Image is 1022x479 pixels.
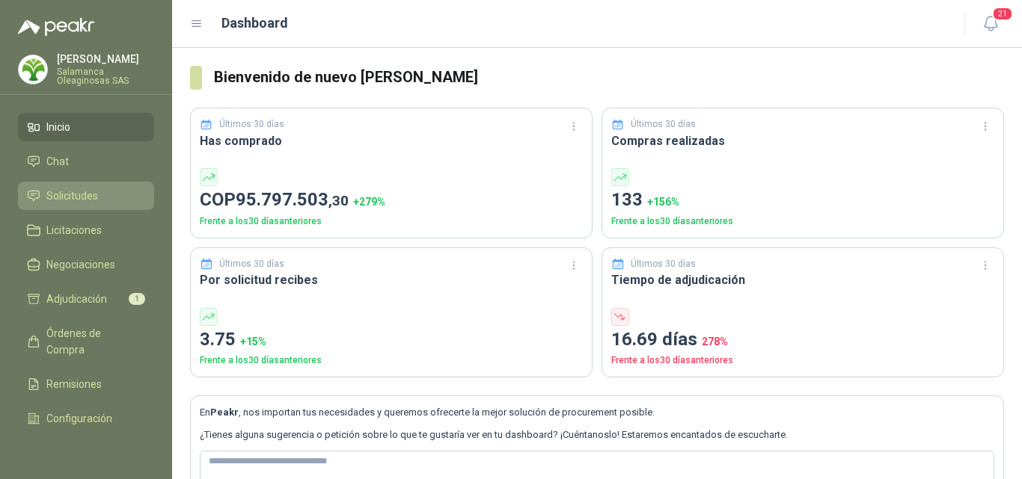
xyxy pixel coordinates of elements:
[18,216,154,244] a: Licitaciones
[977,10,1004,37] button: 21
[200,271,583,289] h3: Por solicitud recibes
[240,336,266,347] span: + 15 %
[647,196,679,208] span: + 156 %
[631,257,696,271] p: Últimos 30 días
[18,285,154,313] a: Adjudicación1
[221,13,288,34] h1: Dashboard
[46,153,69,170] span: Chat
[46,188,98,204] span: Solicitudes
[46,291,107,307] span: Adjudicación
[18,250,154,279] a: Negociaciones
[200,186,583,214] p: COP
[200,353,583,368] p: Frente a los 30 días anteriores
[18,147,154,176] a: Chat
[992,7,1013,21] span: 21
[200,214,583,229] p: Frente a los 30 días anteriores
[631,117,696,132] p: Últimos 30 días
[611,271,994,289] h3: Tiempo de adjudicación
[18,18,94,36] img: Logo peakr
[57,54,154,64] p: [PERSON_NAME]
[18,182,154,210] a: Solicitudes
[611,214,994,229] p: Frente a los 30 días anteriores
[46,376,102,392] span: Remisiones
[57,67,154,85] p: Salamanca Oleaginosas SAS
[219,117,284,132] p: Últimos 30 días
[19,55,47,84] img: Company Logo
[611,186,994,214] p: 133
[702,336,728,347] span: 278 %
[18,113,154,141] a: Inicio
[214,66,1004,89] h3: Bienvenido de nuevo [PERSON_NAME]
[18,404,154,433] a: Configuración
[236,189,349,210] span: 95.797.503
[129,293,145,305] span: 1
[200,427,994,442] p: ¿Tienes alguna sugerencia o petición sobre lo que te gustaría ver en tu dashboard? ¡Cuéntanoslo! ...
[611,132,994,150] h3: Compras realizadas
[200,326,583,354] p: 3.75
[200,405,994,420] p: En , nos importan tus necesidades y queremos ofrecerte la mejor solución de procurement posible.
[46,410,112,427] span: Configuración
[328,192,349,209] span: ,30
[210,407,239,418] b: Peakr
[611,326,994,354] p: 16.69 días
[611,353,994,368] p: Frente a los 30 días anteriores
[46,222,102,238] span: Licitaciones
[219,257,284,271] p: Últimos 30 días
[353,196,385,208] span: + 279 %
[18,439,154,467] a: Manuales y ayuda
[200,132,583,150] h3: Has comprado
[46,119,70,135] span: Inicio
[18,370,154,398] a: Remisiones
[18,319,154,364] a: Órdenes de Compra
[46,256,115,273] span: Negociaciones
[46,325,140,358] span: Órdenes de Compra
